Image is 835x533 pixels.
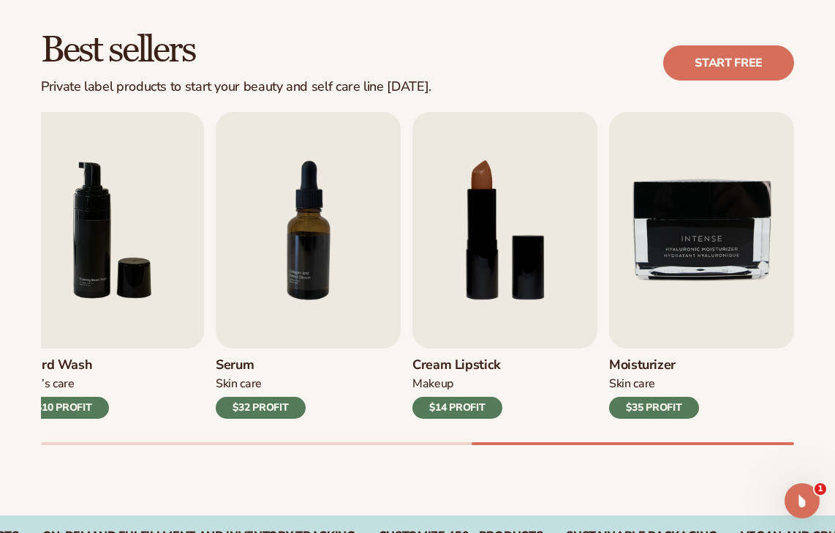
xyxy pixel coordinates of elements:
[19,112,204,419] a: 6 / 9
[609,112,794,419] a: 9 / 9
[41,31,431,70] h2: Best sellers
[815,483,826,495] span: 1
[412,397,502,419] div: $14 PROFIT
[412,112,597,419] a: 8 / 9
[663,45,794,81] a: Start free
[41,79,431,95] div: Private label products to start your beauty and self care line [DATE].
[609,357,699,373] h3: Moisturizer
[412,357,502,373] h3: Cream Lipstick
[19,397,109,419] div: $10 PROFIT
[216,357,306,373] h3: Serum
[216,376,306,392] div: Skin Care
[412,376,502,392] div: Makeup
[216,112,401,419] a: 7 / 9
[609,397,699,419] div: $35 PROFIT
[19,357,109,373] h3: Beard Wash
[785,483,820,518] iframe: Intercom live chat
[609,376,699,392] div: Skin Care
[19,376,109,392] div: Men’s Care
[216,397,306,419] div: $32 PROFIT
